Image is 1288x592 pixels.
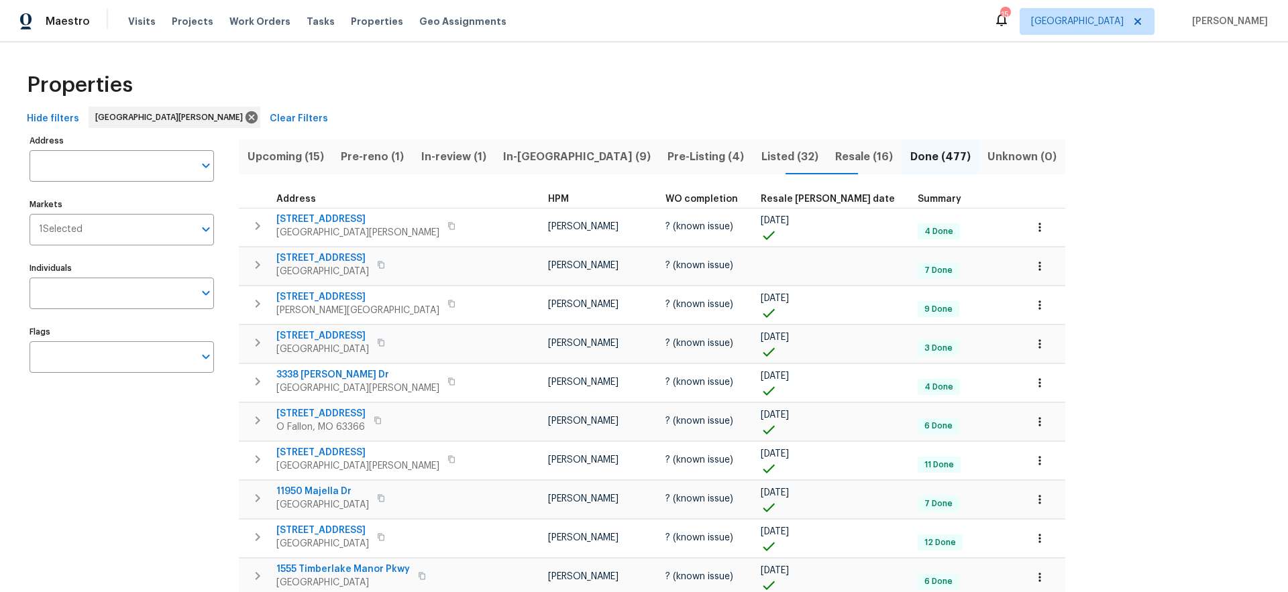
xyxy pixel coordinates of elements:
[919,537,961,548] span: 12 Done
[548,455,619,465] span: [PERSON_NAME]
[197,156,215,175] button: Open
[276,304,439,317] span: [PERSON_NAME][GEOGRAPHIC_DATA]
[197,347,215,366] button: Open
[229,15,290,28] span: Work Orders
[761,216,789,225] span: [DATE]
[919,265,958,276] span: 7 Done
[276,251,369,265] span: [STREET_ADDRESS]
[197,220,215,239] button: Open
[919,459,959,471] span: 11 Done
[667,147,745,166] span: Pre-Listing (4)
[1187,15,1268,28] span: [PERSON_NAME]
[276,576,410,589] span: [GEOGRAPHIC_DATA]
[276,329,369,343] span: [STREET_ADDRESS]
[421,147,486,166] span: In-review (1)
[351,15,403,28] span: Properties
[548,222,619,231] span: [PERSON_NAME]
[276,343,369,356] span: [GEOGRAPHIC_DATA]
[761,294,789,303] span: [DATE]
[30,328,214,336] label: Flags
[276,265,369,278] span: [GEOGRAPHIC_DATA]
[761,488,789,497] span: [DATE]
[1000,8,1010,21] div: 15
[27,78,133,92] span: Properties
[21,107,85,131] button: Hide filters
[761,566,789,575] span: [DATE]
[276,537,369,550] span: [GEOGRAPHIC_DATA]
[548,572,619,581] span: [PERSON_NAME]
[276,485,369,498] span: 11950 Majella Dr
[548,194,569,204] span: HPM
[761,147,818,166] span: Listed (32)
[548,300,619,309] span: [PERSON_NAME]
[910,147,971,166] span: Done (477)
[247,147,324,166] span: Upcoming (15)
[197,284,215,302] button: Open
[276,459,439,473] span: [GEOGRAPHIC_DATA][PERSON_NAME]
[919,304,958,315] span: 9 Done
[761,194,895,204] span: Resale [PERSON_NAME] date
[276,290,439,304] span: [STREET_ADDRESS]
[665,377,733,387] span: ? (known issue)
[761,410,789,420] span: [DATE]
[548,261,619,270] span: [PERSON_NAME]
[665,339,733,348] span: ? (known issue)
[919,343,958,354] span: 3 Done
[665,194,738,204] span: WO completion
[918,194,961,204] span: Summary
[276,381,439,395] span: [GEOGRAPHIC_DATA][PERSON_NAME]
[30,137,214,145] label: Address
[419,15,506,28] span: Geo Assignments
[761,449,789,459] span: [DATE]
[270,111,328,127] span: Clear Filters
[39,224,83,235] span: 1 Selected
[30,200,214,209] label: Markets
[128,15,156,28] span: Visits
[46,15,90,28] span: Maestro
[665,572,733,581] span: ? (known issue)
[89,107,260,128] div: [GEOGRAPHIC_DATA][PERSON_NAME]
[276,407,366,420] span: [STREET_ADDRESS]
[919,226,959,237] span: 4 Done
[548,377,619,387] span: [PERSON_NAME]
[172,15,213,28] span: Projects
[548,416,619,426] span: [PERSON_NAME]
[665,455,733,465] span: ? (known issue)
[835,147,894,166] span: Resale (16)
[987,147,1057,166] span: Unknown (0)
[919,498,958,510] span: 7 Done
[919,381,959,393] span: 4 Done
[548,533,619,542] span: [PERSON_NAME]
[276,563,410,576] span: 1555 Timberlake Manor Pkwy
[264,107,333,131] button: Clear Filters
[548,494,619,504] span: [PERSON_NAME]
[307,17,335,26] span: Tasks
[761,371,789,381] span: [DATE]
[276,420,366,434] span: O Fallon, MO 63366
[665,261,733,270] span: ? (known issue)
[1031,15,1124,28] span: [GEOGRAPHIC_DATA]
[276,498,369,512] span: [GEOGRAPHIC_DATA]
[548,339,619,348] span: [PERSON_NAME]
[276,226,439,239] span: [GEOGRAPHIC_DATA][PERSON_NAME]
[761,333,789,342] span: [DATE]
[919,576,958,587] span: 6 Done
[27,111,79,127] span: Hide filters
[95,111,248,124] span: [GEOGRAPHIC_DATA][PERSON_NAME]
[665,494,733,504] span: ? (known issue)
[276,446,439,459] span: [STREET_ADDRESS]
[665,533,733,542] span: ? (known issue)
[276,368,439,381] span: 3338 [PERSON_NAME] Dr
[665,300,733,309] span: ? (known issue)
[502,147,651,166] span: In-[GEOGRAPHIC_DATA] (9)
[919,420,958,432] span: 6 Done
[665,416,733,426] span: ? (known issue)
[30,264,214,272] label: Individuals
[665,222,733,231] span: ? (known issue)
[761,527,789,536] span: [DATE]
[340,147,404,166] span: Pre-reno (1)
[276,194,316,204] span: Address
[276,524,369,537] span: [STREET_ADDRESS]
[276,213,439,226] span: [STREET_ADDRESS]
